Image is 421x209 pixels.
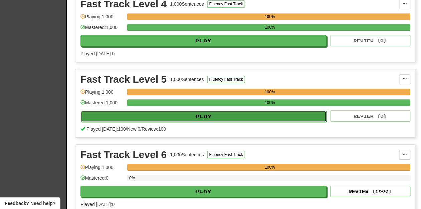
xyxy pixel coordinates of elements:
[80,186,327,197] button: Play
[129,24,411,31] div: 100%
[80,175,124,186] div: Mastered: 0
[80,164,124,175] div: Playing: 1,000
[80,24,124,35] div: Mastered: 1,000
[331,110,411,122] button: Review (0)
[126,126,127,132] span: /
[170,1,204,7] div: 1,000 Sentences
[80,74,167,84] div: Fast Track Level 5
[129,89,411,95] div: 100%
[80,35,327,46] button: Play
[80,51,115,56] span: Played [DATE]: 0
[207,0,245,8] button: Fluency Fast Track
[207,151,245,158] button: Fluency Fast Track
[127,126,141,132] span: New: 0
[331,35,411,46] button: Review (0)
[80,13,124,24] div: Playing: 1,000
[5,200,55,207] span: Open feedback widget
[142,126,166,132] span: Review: 100
[81,111,327,122] button: Play
[207,76,245,83] button: Fluency Fast Track
[170,76,204,83] div: 1,000 Sentences
[80,150,167,160] div: Fast Track Level 6
[129,164,411,171] div: 100%
[86,126,126,132] span: Played [DATE]: 100
[141,126,142,132] span: /
[331,186,411,197] button: Review (1000)
[170,151,204,158] div: 1,000 Sentences
[80,99,124,110] div: Mastered: 1,000
[129,13,411,20] div: 100%
[80,202,115,207] span: Played [DATE]: 0
[129,99,411,106] div: 100%
[80,89,124,100] div: Playing: 1,000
